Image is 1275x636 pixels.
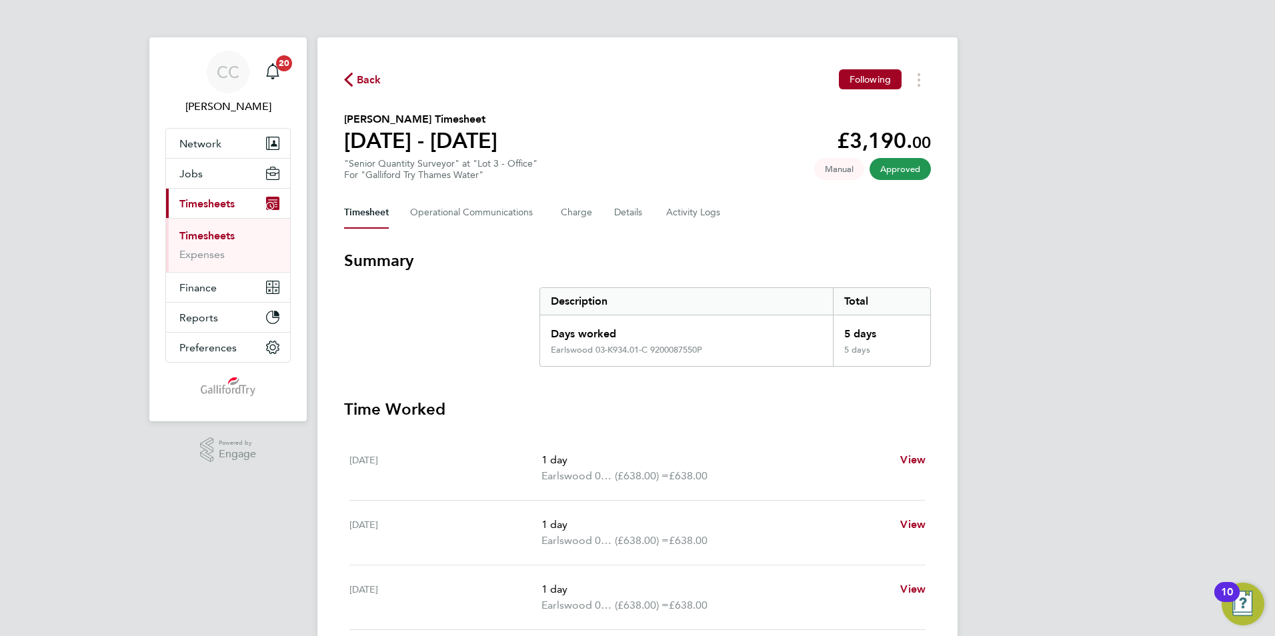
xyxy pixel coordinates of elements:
[541,517,890,533] p: 1 day
[900,452,926,468] a: View
[349,452,541,484] div: [DATE]
[179,229,235,242] a: Timesheets
[217,63,239,81] span: CC
[179,341,237,354] span: Preferences
[615,469,669,482] span: (£638.00) =
[166,159,290,188] button: Jobs
[900,583,926,595] span: View
[357,72,381,88] span: Back
[837,128,931,153] app-decimal: £3,190.
[669,599,708,611] span: £638.00
[615,534,669,547] span: (£638.00) =
[344,127,497,154] h1: [DATE] - [DATE]
[201,376,256,397] img: gallifordtry-logo-retina.png
[839,69,902,89] button: Following
[833,345,930,366] div: 5 days
[900,581,926,597] a: View
[833,288,930,315] div: Total
[344,250,931,271] h3: Summary
[907,69,931,90] button: Timesheets Menu
[149,37,307,421] nav: Main navigation
[344,111,497,127] h2: [PERSON_NAME] Timesheet
[1222,583,1264,625] button: Open Resource Center, 10 new notifications
[912,133,931,152] span: 00
[814,158,864,180] span: This timesheet was manually created.
[166,273,290,302] button: Finance
[179,248,225,261] a: Expenses
[276,55,292,71] span: 20
[669,534,708,547] span: £638.00
[344,197,389,229] button: Timesheet
[551,345,702,355] div: Earlswood 03-K934.01-C 9200087550P
[410,197,539,229] button: Operational Communications
[259,51,286,93] a: 20
[900,518,926,531] span: View
[219,449,256,460] span: Engage
[179,281,217,294] span: Finance
[219,437,256,449] span: Powered by
[561,197,593,229] button: Charge
[900,453,926,466] span: View
[166,129,290,158] button: Network
[200,437,257,463] a: Powered byEngage
[166,218,290,272] div: Timesheets
[165,376,291,397] a: Go to home page
[179,137,221,150] span: Network
[850,73,891,85] span: Following
[541,452,890,468] p: 1 day
[666,197,722,229] button: Activity Logs
[344,169,537,181] div: For "Galliford Try Thames Water"
[179,311,218,324] span: Reports
[541,597,615,613] span: Earlswood 03-K934.01-C 9200087550P
[179,167,203,180] span: Jobs
[669,469,708,482] span: £638.00
[614,197,645,229] button: Details
[540,315,833,345] div: Days worked
[344,158,537,181] div: "Senior Quantity Surveyor" at "Lot 3 - Office"
[900,517,926,533] a: View
[179,197,235,210] span: Timesheets
[541,468,615,484] span: Earlswood 03-K934.01-C 9200087550P
[166,333,290,362] button: Preferences
[541,533,615,549] span: Earlswood 03-K934.01-C 9200087550P
[344,399,931,420] h3: Time Worked
[344,71,381,88] button: Back
[349,581,541,613] div: [DATE]
[166,303,290,332] button: Reports
[541,581,890,597] p: 1 day
[539,287,931,367] div: Summary
[870,158,931,180] span: This timesheet has been approved.
[1221,592,1233,609] div: 10
[166,189,290,218] button: Timesheets
[833,315,930,345] div: 5 days
[165,99,291,115] span: Chris Carty
[165,51,291,115] a: CC[PERSON_NAME]
[615,599,669,611] span: (£638.00) =
[540,288,833,315] div: Description
[349,517,541,549] div: [DATE]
